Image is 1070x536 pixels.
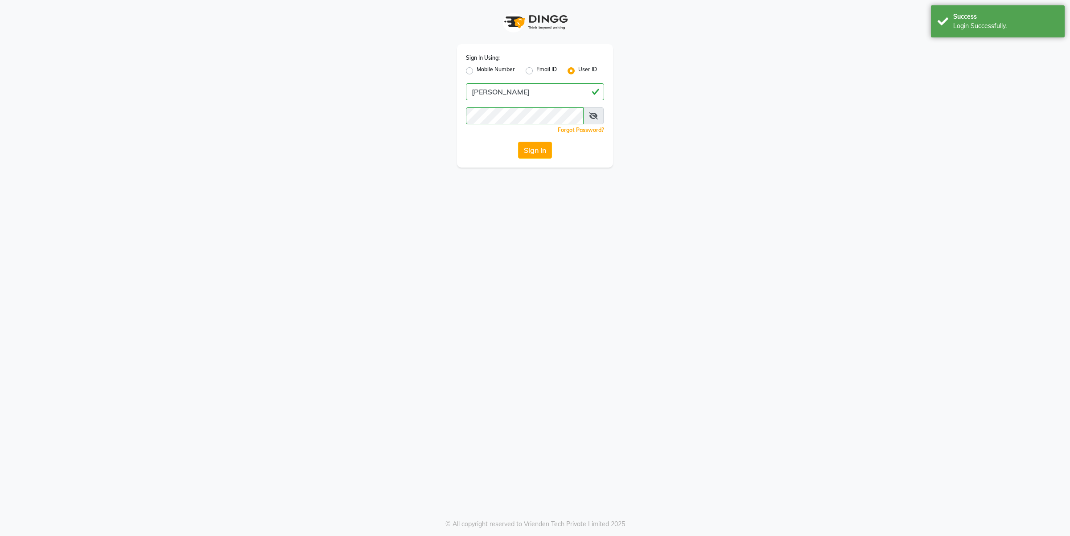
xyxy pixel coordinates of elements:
img: logo1.svg [499,9,571,35]
label: Sign In Using: [466,54,500,62]
label: Mobile Number [477,65,515,76]
input: Username [466,83,604,100]
div: Login Successfully. [953,21,1058,31]
label: User ID [578,65,597,76]
label: Email ID [536,65,557,76]
button: Sign In [518,142,552,159]
input: Username [466,107,584,124]
a: Forgot Password? [558,127,604,133]
div: Success [953,12,1058,21]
